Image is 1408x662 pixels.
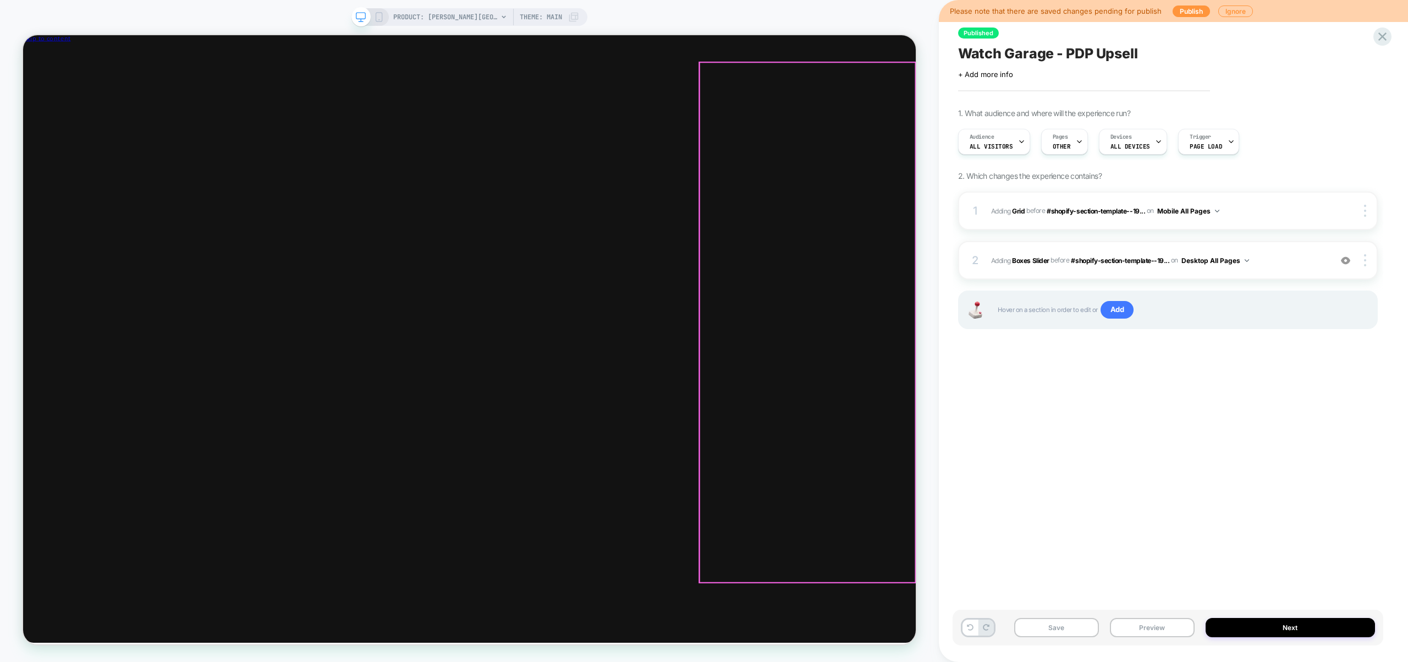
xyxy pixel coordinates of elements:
[970,143,1013,150] span: All Visitors
[1190,133,1211,141] span: Trigger
[1245,259,1249,262] img: down arrow
[1110,618,1195,637] button: Preview
[1110,133,1132,141] span: Devices
[1101,301,1134,319] span: Add
[1026,206,1045,215] span: BEFORE
[1047,206,1145,215] span: #shopify-section-template--19...
[1173,6,1210,17] button: Publish
[970,133,994,141] span: Audience
[1014,618,1099,637] button: Save
[958,45,1138,62] span: Watch Garage - PDP Upsell
[1071,256,1169,264] span: #shopify-section-template--19...
[1053,133,1068,141] span: Pages
[1110,143,1150,150] span: ALL DEVICES
[1218,6,1253,17] button: Ignore
[970,201,981,221] div: 1
[958,28,999,39] span: Published
[393,8,498,26] span: PRODUCT: [PERSON_NAME][GEOGRAPHIC_DATA] Open Road Automatic Chronograph Watch - Blue
[965,302,987,319] img: Joystick
[1364,254,1366,266] img: close
[1364,205,1366,217] img: close
[1181,254,1249,267] button: Desktop All Pages
[958,171,1102,180] span: 2. Which changes the experience contains?
[1012,256,1049,264] b: Boxes Slider
[520,8,562,26] span: Theme: MAIN
[1147,205,1154,217] span: on
[1206,618,1375,637] button: Next
[970,250,981,270] div: 2
[998,301,1366,319] span: Hover on a section in order to edit or
[1215,210,1219,212] img: down arrow
[1053,143,1071,150] span: OTHER
[991,206,1025,215] span: Adding
[958,108,1130,118] span: 1. What audience and where will the experience run?
[1341,256,1350,265] img: crossed eye
[1050,256,1069,264] span: BEFORE
[1012,206,1025,215] b: Grid
[1190,143,1222,150] span: Page Load
[991,256,1049,264] span: Adding
[1171,254,1178,266] span: on
[1157,204,1219,218] button: Mobile All Pages
[958,70,1013,79] span: + Add more info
